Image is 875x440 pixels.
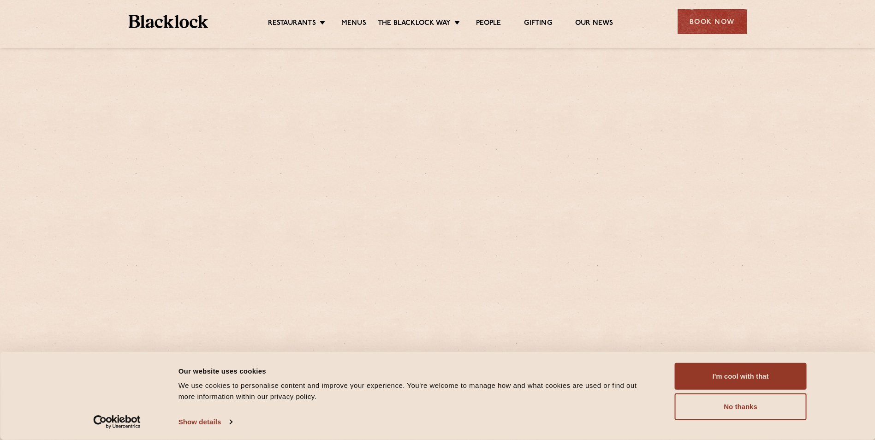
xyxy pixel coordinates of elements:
[268,19,316,29] a: Restaurants
[524,19,552,29] a: Gifting
[678,9,747,34] div: Book Now
[77,415,157,429] a: Usercentrics Cookiebot - opens in a new window
[179,380,654,402] div: We use cookies to personalise content and improve your experience. You're welcome to manage how a...
[129,15,208,28] img: BL_Textured_Logo-footer-cropped.svg
[179,365,654,376] div: Our website uses cookies
[476,19,501,29] a: People
[179,415,232,429] a: Show details
[675,393,807,420] button: No thanks
[675,363,807,390] button: I'm cool with that
[378,19,451,29] a: The Blacklock Way
[575,19,613,29] a: Our News
[341,19,366,29] a: Menus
